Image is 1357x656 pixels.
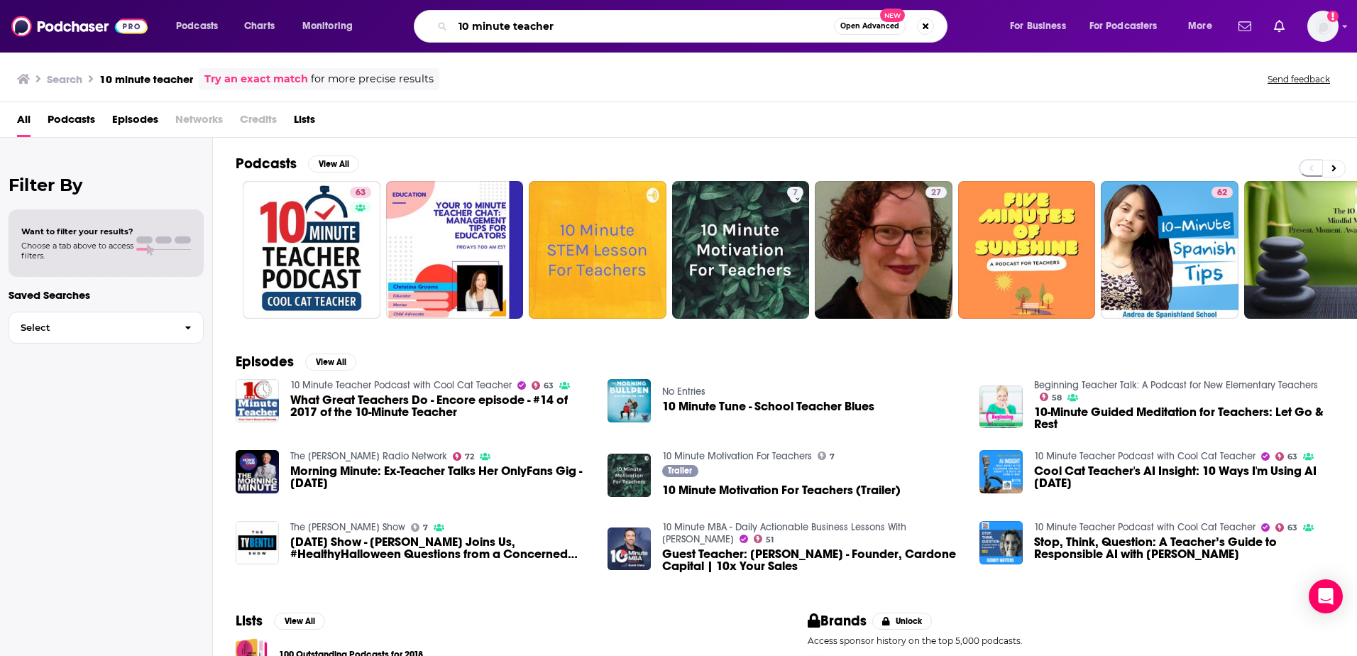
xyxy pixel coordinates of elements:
p: Access sponsor history on the top 5,000 podcasts. [808,635,1334,646]
span: 7 [423,525,428,531]
span: What Great Teachers Do - Encore episode - #14 of 2017 of the 10-Minute Teacher [290,394,590,418]
span: 63 [1287,525,1297,531]
span: Select [9,323,173,332]
a: All [17,108,31,137]
span: 63 [544,383,554,389]
span: Choose a tab above to access filters. [21,241,133,261]
img: Podchaser - Follow, Share and Rate Podcasts [11,13,148,40]
span: Cool Cat Teacher's AI Insight: 10 Ways I'm Using AI [DATE] [1034,465,1334,489]
button: Open AdvancedNew [834,18,906,35]
span: [DATE] Show - [PERSON_NAME] Joins Us, #HealthyHalloween Questions from a Concerned Teacher, 10 Mi... [290,536,590,560]
a: Beginning Teacher Talk: A Podcast for New Elementary Teachers [1034,379,1318,391]
a: 10 Minute Tune - School Teacher Blues [662,400,874,412]
button: Show profile menu [1307,11,1339,42]
span: 72 [465,454,474,460]
a: 62 [1101,181,1238,319]
a: 63 [1275,523,1298,532]
a: PodcastsView All [236,155,359,173]
h2: Filter By [9,175,204,195]
a: Podcasts [48,108,95,137]
span: Podcasts [176,16,218,36]
a: 10 Minute Teacher Podcast with Cool Cat Teacher [1034,521,1256,533]
a: 10 Minute Teacher Podcast with Cool Cat Teacher [1034,450,1256,462]
a: Lists [294,108,315,137]
a: 7 [672,181,810,319]
span: Guest Teacher: [PERSON_NAME] - Founder, Cardone Capital | 10x Your Sales [662,548,962,572]
button: open menu [292,15,371,38]
img: 10/22/19 Show - Cole Swindell Joins Us, #HealthyHalloween Questions from a Concerned Teacher, 10 ... [236,521,279,564]
button: View All [305,354,356,371]
a: 51 [754,535,774,543]
a: Stop, Think, Question: A Teacher’s Guide to Responsible AI with Audrey Watters [1034,536,1334,560]
img: Stop, Think, Question: A Teacher’s Guide to Responsible AI with Audrey Watters [979,521,1023,564]
button: Send feedback [1263,73,1334,85]
button: open menu [1178,15,1230,38]
a: 7 [411,523,429,532]
a: 10 Minute Teacher Podcast with Cool Cat Teacher [290,379,512,391]
button: open menu [1080,15,1178,38]
span: Stop, Think, Question: A Teacher’s Guide to Responsible AI with [PERSON_NAME] [1034,536,1334,560]
a: 72 [453,452,475,461]
a: Morning Minute: Ex-Teacher Talks Her OnlyFans Gig - 10.25.23 [236,450,279,493]
a: Try an exact match [204,71,308,87]
a: ListsView All [236,612,325,630]
a: Episodes [112,108,158,137]
span: 58 [1052,395,1062,401]
button: View All [308,155,359,173]
svg: Add a profile image [1327,11,1339,22]
h2: Episodes [236,353,294,371]
a: 10/22/19 Show - Cole Swindell Joins Us, #HealthyHalloween Questions from a Concerned Teacher, 10 ... [290,536,590,560]
span: Credits [240,108,277,137]
h2: Podcasts [236,155,297,173]
a: 10 Minute Motivation For Teachers (Trailer) [662,484,901,496]
button: Unlock [872,613,933,630]
span: 27 [931,186,941,200]
span: Trailer [668,466,692,475]
img: 10 Minute Tune - School Teacher Blues [608,379,651,422]
img: 10-Minute Guided Meditation for Teachers: Let Go & Rest [979,386,1023,429]
a: Show notifications dropdown [1233,14,1257,38]
a: Morning Minute: Ex-Teacher Talks Her OnlyFans Gig - 10.25.23 [290,465,590,489]
a: 10 Minute MBA - Daily Actionable Business Lessons With Scott D. Clary [662,521,906,545]
h2: Brands [808,612,867,630]
a: No Entries [662,386,705,398]
img: 10 Minute Motivation For Teachers (Trailer) [608,454,651,497]
span: 51 [766,537,774,543]
a: The Ty Bentli Show [290,521,405,533]
span: More [1188,16,1212,36]
a: 63 [243,181,380,319]
a: 62 [1212,187,1233,198]
a: Show notifications dropdown [1268,14,1290,38]
span: Charts [244,16,275,36]
span: 63 [1287,454,1297,460]
span: 62 [1217,186,1227,200]
a: Cool Cat Teacher's AI Insight: 10 Ways I'm Using AI Today [1034,465,1334,489]
div: Open Intercom Messenger [1309,579,1343,613]
img: Cool Cat Teacher's AI Insight: 10 Ways I'm Using AI Today [979,450,1023,493]
h3: 10 minute teacher [99,72,193,86]
img: Guest Teacher: Grant Cardone - Founder, Cardone Capital | 10x Your Sales [608,527,651,571]
button: open menu [166,15,236,38]
a: What Great Teachers Do - Encore episode - #14 of 2017 of the 10-Minute Teacher [236,379,279,422]
a: 58 [1040,393,1062,401]
p: Saved Searches [9,288,204,302]
span: For Podcasters [1089,16,1158,36]
span: Logged in as WE_Broadcast [1307,11,1339,42]
a: Charts [235,15,283,38]
a: 10-Minute Guided Meditation for Teachers: Let Go & Rest [1034,406,1334,430]
span: Morning Minute: Ex-Teacher Talks Her OnlyFans Gig - [DATE] [290,465,590,489]
a: 63 [1275,452,1298,461]
a: 63 [350,187,371,198]
span: Want to filter your results? [21,226,133,236]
